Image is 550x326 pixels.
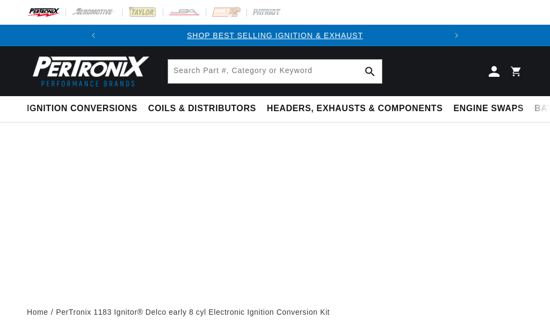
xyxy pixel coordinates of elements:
div: 1 of 2 [104,30,446,41]
div: Announcement [104,30,446,41]
button: Translation missing: en.sections.announcements.previous_announcement [83,25,104,46]
img: Pertronix [27,53,150,90]
a: Home [27,306,48,318]
summary: Coils & Distributors [143,96,262,121]
nav: breadcrumbs [27,306,523,318]
span: Headers, Exhausts & Components [267,103,443,114]
summary: Ignition Conversions [27,96,143,121]
a: PerTronix 1183 Ignitor® Delco early 8 cyl Electronic Ignition Conversion Kit [56,306,330,318]
input: Search Part #, Category or Keyword [168,60,382,83]
button: Search Part #, Category or Keyword [358,60,382,83]
span: Ignition Conversions [27,103,137,114]
summary: Engine Swaps [448,96,529,121]
a: SHOP BEST SELLING IGNITION & EXHAUST [187,31,363,40]
span: Engine Swaps [453,103,524,114]
summary: Headers, Exhausts & Components [262,96,448,121]
button: Translation missing: en.sections.announcements.next_announcement [446,25,467,46]
span: Coils & Distributors [148,103,256,114]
